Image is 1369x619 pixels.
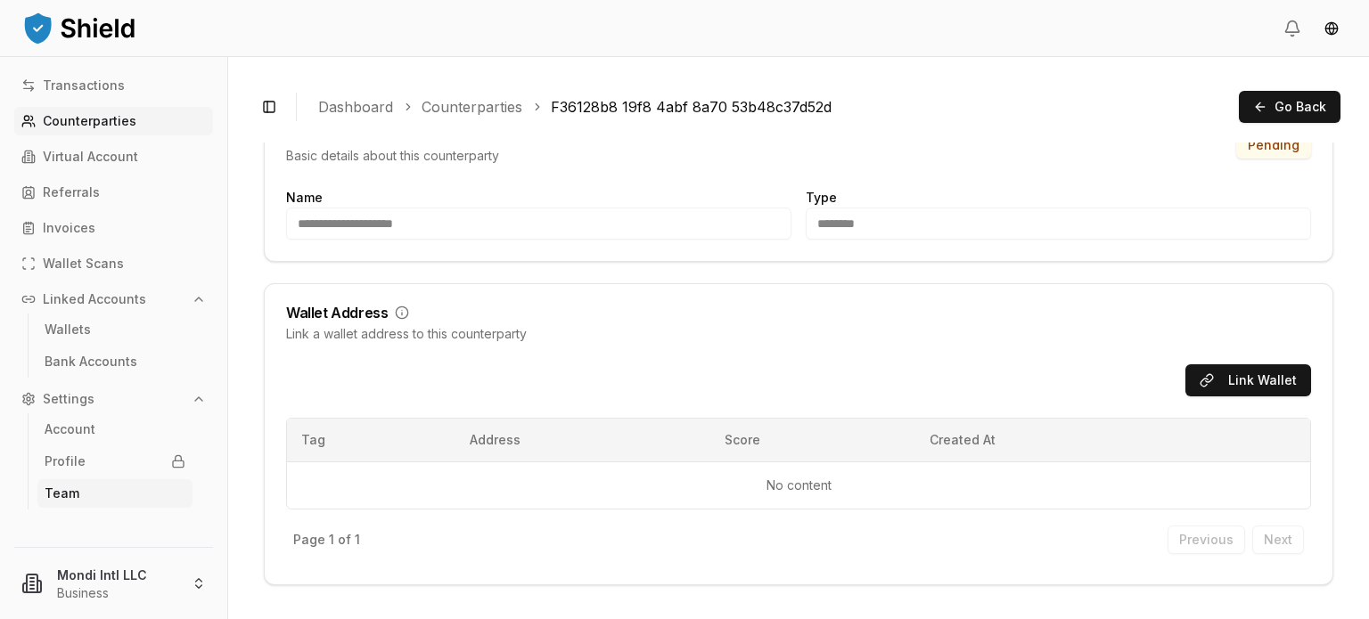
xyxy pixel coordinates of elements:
a: Wallets [37,315,193,344]
a: F36128b8 19f8 4abf 8a70 53b48c37d52d [551,96,832,118]
a: Team [37,479,193,508]
th: Created At [915,419,1218,461]
p: Settings [43,393,94,405]
p: Counterparties [43,115,136,127]
p: No content [301,476,1296,494]
p: of [338,533,351,546]
p: 1 [329,533,334,546]
img: ShieldPay Logo [21,10,137,45]
p: Virtual Account [43,151,138,163]
a: Virtual Account [14,143,213,171]
button: Link Wallet [1185,364,1311,396]
a: Invoices [14,214,213,242]
p: Mondi Intl LLC [57,566,177,584]
p: Team [45,487,79,500]
div: Wallet Address [286,305,388,320]
a: Profile [37,447,193,476]
a: Counterparties [14,107,213,135]
p: Referrals [43,186,100,199]
p: 1 [355,533,360,546]
th: Address [455,419,709,461]
a: Account [37,415,193,444]
a: Bank Accounts [37,347,193,376]
p: Profile [45,455,86,468]
p: Transactions [43,79,125,92]
label: Name [286,190,323,205]
div: Basic details about this counterparty [286,147,499,165]
nav: breadcrumb [318,96,1225,118]
button: Linked Accounts [14,285,213,314]
span: Go Back [1275,98,1326,116]
label: Type [806,190,837,205]
p: Page [293,533,325,546]
button: Go Back [1239,91,1340,123]
p: Bank Accounts [45,355,137,368]
p: Wallet Scans [43,257,124,270]
p: Invoices [43,222,95,234]
button: Settings [14,385,213,413]
th: Score [710,419,916,461]
p: Wallets [45,323,91,336]
button: Mondi Intl LLCBusiness [7,555,220,612]
th: Tag [287,419,455,461]
p: Account [45,423,95,436]
a: Wallet Scans [14,249,213,278]
a: Counterparties [422,96,522,118]
a: Dashboard [318,96,393,118]
p: Business [57,584,177,602]
p: Linked Accounts [43,293,146,305]
a: Transactions [14,71,213,100]
a: Referrals [14,178,213,207]
div: Link a wallet address to this counterparty [286,325,1311,343]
